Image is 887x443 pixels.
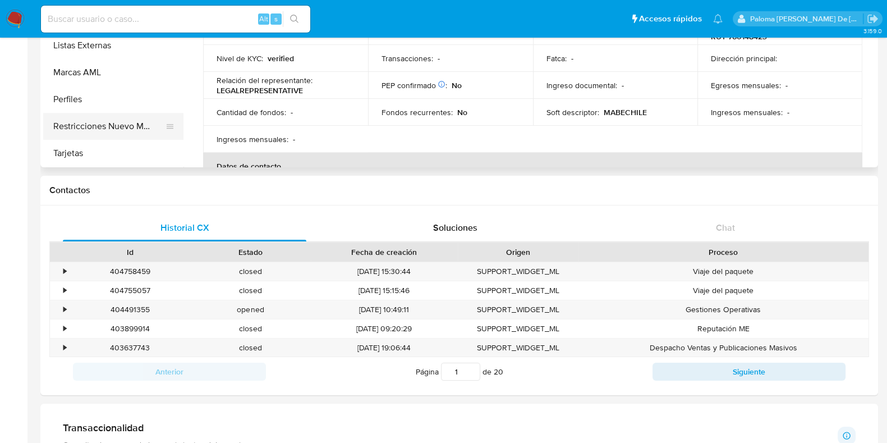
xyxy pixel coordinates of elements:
p: - [291,107,293,117]
div: 404491355 [70,300,190,319]
p: - [571,53,573,63]
p: No [457,107,467,117]
div: Viaje del paquete [578,262,868,281]
div: • [63,323,66,334]
span: Soluciones [433,221,477,234]
p: Nivel de KYC : [217,53,263,63]
div: Origen [466,246,571,258]
div: Reputación ME [578,319,868,338]
div: [DATE] 09:20:29 [311,319,458,338]
button: Marcas AML [43,59,183,86]
div: 403899914 [70,319,190,338]
p: - [785,80,788,90]
span: Página de [416,363,503,381]
span: Chat [716,221,735,234]
h1: Contactos [49,185,869,196]
div: • [63,285,66,296]
div: Fecha de creación [319,246,450,258]
p: Cantidad de fondos : [217,107,286,117]
div: Despacho Ventas y Publicaciones Masivos [578,339,868,357]
span: 20 [494,366,503,377]
div: [DATE] 10:49:11 [311,300,458,319]
div: SUPPORT_WIDGET_ML [458,319,578,338]
a: Salir [867,13,879,25]
p: Soft descriptor : [546,107,599,117]
span: s [274,13,278,24]
span: Accesos rápidos [639,13,702,25]
div: [DATE] 19:06:44 [311,339,458,357]
p: Fatca : [546,53,567,63]
div: SUPPORT_WIDGET_ML [458,339,578,357]
div: 403637743 [70,339,190,357]
p: Egresos mensuales : [711,80,781,90]
div: 404755057 [70,281,190,300]
p: Relación del representante : [217,75,312,85]
div: • [63,342,66,353]
div: SUPPORT_WIDGET_ML [458,281,578,300]
div: Proceso [586,246,861,258]
th: Datos de contacto [203,153,862,180]
p: Transacciones : [382,53,433,63]
p: paloma.falcondesoto@mercadolibre.cl [750,13,863,24]
p: MABECHILE [604,107,647,117]
span: 3.159.0 [863,26,881,35]
p: - [787,107,789,117]
div: Estado [198,246,303,258]
p: - [438,53,440,63]
input: Buscar usuario o caso... [41,12,310,26]
button: Siguiente [652,363,845,381]
div: • [63,304,66,315]
p: Dirección principal : [711,53,777,63]
p: RUT 760148423 [711,31,767,42]
div: • [63,266,66,277]
p: - [622,80,624,90]
div: 404758459 [70,262,190,281]
p: Ingreso documental : [546,80,617,90]
button: search-icon [283,11,306,27]
div: Gestiones Operativas [578,300,868,319]
div: [DATE] 15:15:46 [311,281,458,300]
div: closed [190,262,311,281]
div: [DATE] 15:30:44 [311,262,458,281]
p: LEGALREPRESENTATIVE [217,85,303,95]
button: Perfiles [43,86,183,113]
div: closed [190,339,311,357]
button: Listas Externas [43,32,183,59]
div: opened [190,300,311,319]
p: Ingresos mensuales : [711,107,783,117]
button: Restricciones Nuevo Mundo [43,113,174,140]
button: Anterior [73,363,266,381]
div: closed [190,319,311,338]
p: - [293,134,295,144]
div: SUPPORT_WIDGET_ML [458,300,578,319]
p: No [452,80,462,90]
p: PEP confirmado : [382,80,447,90]
div: Viaje del paquete [578,281,868,300]
a: Notificaciones [713,14,723,24]
button: Tarjetas [43,140,183,167]
p: verified [268,53,294,63]
span: Alt [259,13,268,24]
div: SUPPORT_WIDGET_ML [458,262,578,281]
span: Historial CX [160,221,209,234]
div: closed [190,281,311,300]
div: Id [77,246,182,258]
p: Fondos recurrentes : [382,107,453,117]
p: Ingresos mensuales : [217,134,288,144]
